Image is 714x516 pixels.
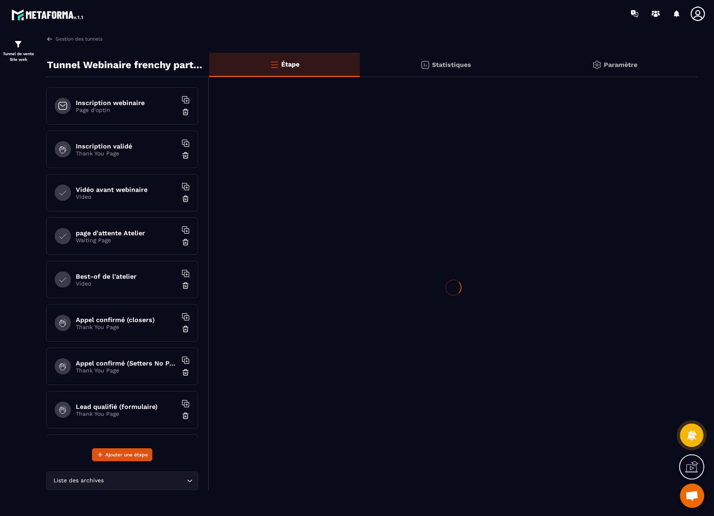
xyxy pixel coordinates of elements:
[46,35,103,43] a: Gestion des tunnels
[182,282,190,290] img: trash
[182,325,190,333] img: trash
[420,60,430,70] img: stats.20deebd0.svg
[76,142,177,150] h6: Inscription validé
[76,186,177,193] h6: Vidéo avant webinaire
[105,451,148,459] span: Ajouter une étape
[76,359,177,367] h6: Appel confirmé (Setters No Pixel/tracking)
[76,316,177,324] h6: Appel confirmé (closers)
[76,99,177,107] h6: Inscription webinaire
[592,60,602,70] img: setting-gr.5f69749f.svg
[76,193,177,200] p: Video
[182,238,190,246] img: trash
[76,403,177,411] h6: Lead qualifié (formulaire)
[46,35,53,43] img: arrow
[76,273,177,280] h6: Best-of de l'atelier
[182,108,190,116] img: trash
[182,151,190,159] img: trash
[680,484,704,508] a: Mở cuộc trò chuyện
[76,411,177,417] p: Thank You Page
[2,33,34,69] a: formationformationTunnel de vente Site web
[2,51,34,62] p: Tunnel de vente Site web
[47,57,203,73] p: Tunnel Webinaire frenchy partners
[76,367,177,374] p: Thank You Page
[182,195,190,203] img: trash
[76,107,177,113] p: Page d'optin
[51,476,105,485] span: Liste des archives
[182,368,190,376] img: trash
[269,60,279,69] img: bars-o.4a397970.svg
[76,229,177,237] h6: page d'attente Atelier
[105,476,185,485] input: Search for option
[432,61,471,69] p: Statistiques
[13,39,23,49] img: formation
[92,448,152,461] button: Ajouter une étape
[76,324,177,330] p: Thank You Page
[46,471,198,490] div: Search for option
[76,150,177,157] p: Thank You Page
[182,412,190,420] img: trash
[11,7,84,22] img: logo
[76,280,177,287] p: Video
[281,60,299,68] p: Étape
[604,61,637,69] p: Paramètre
[76,237,177,243] p: Waiting Page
